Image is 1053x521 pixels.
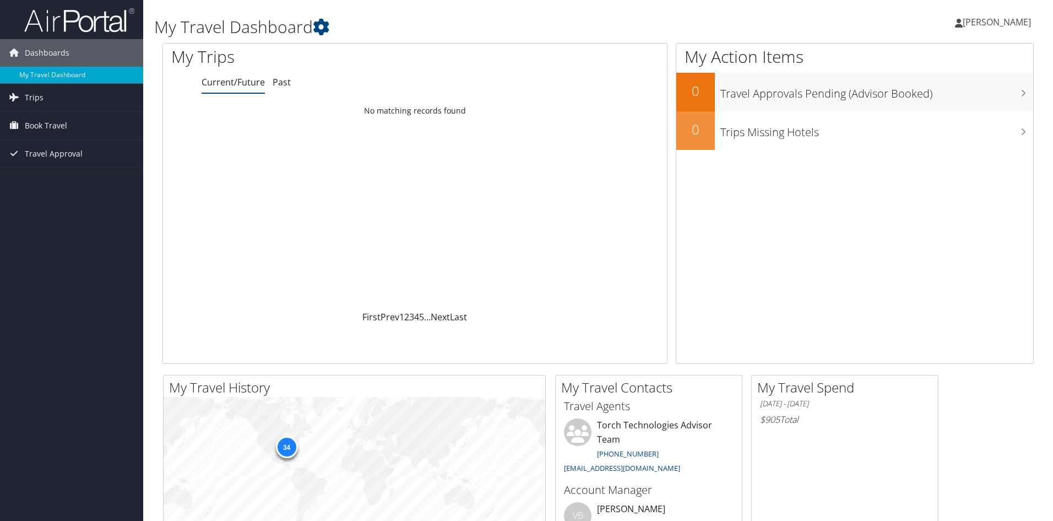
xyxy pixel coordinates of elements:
[424,311,431,323] span: …
[362,311,381,323] a: First
[163,101,667,121] td: No matching records found
[399,311,404,323] a: 1
[431,311,450,323] a: Next
[597,449,659,459] a: [PHONE_NUMBER]
[760,413,930,426] h6: Total
[381,311,399,323] a: Prev
[25,39,69,67] span: Dashboards
[676,45,1033,68] h1: My Action Items
[720,119,1033,140] h3: Trips Missing Hotels
[564,399,734,414] h3: Travel Agents
[25,140,83,168] span: Travel Approval
[25,112,67,139] span: Book Travel
[558,418,739,477] li: Torch Technologies Advisor Team
[676,73,1033,111] a: 0Travel Approvals Pending (Advisor Booked)
[414,311,419,323] a: 4
[169,378,545,397] h2: My Travel History
[676,120,715,139] h2: 0
[419,311,424,323] a: 5
[955,6,1042,39] a: [PERSON_NAME]
[676,111,1033,150] a: 0Trips Missing Hotels
[963,16,1031,28] span: [PERSON_NAME]
[561,378,742,397] h2: My Travel Contacts
[676,82,715,100] h2: 0
[273,76,291,88] a: Past
[275,436,297,458] div: 34
[760,413,780,426] span: $905
[450,311,467,323] a: Last
[757,378,938,397] h2: My Travel Spend
[720,80,1033,101] h3: Travel Approvals Pending (Advisor Booked)
[404,311,409,323] a: 2
[409,311,414,323] a: 3
[25,84,44,111] span: Trips
[564,463,680,473] a: [EMAIL_ADDRESS][DOMAIN_NAME]
[564,482,734,498] h3: Account Manager
[202,76,265,88] a: Current/Future
[760,399,930,409] h6: [DATE] - [DATE]
[24,7,134,33] img: airportal-logo.png
[154,15,746,39] h1: My Travel Dashboard
[171,45,449,68] h1: My Trips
